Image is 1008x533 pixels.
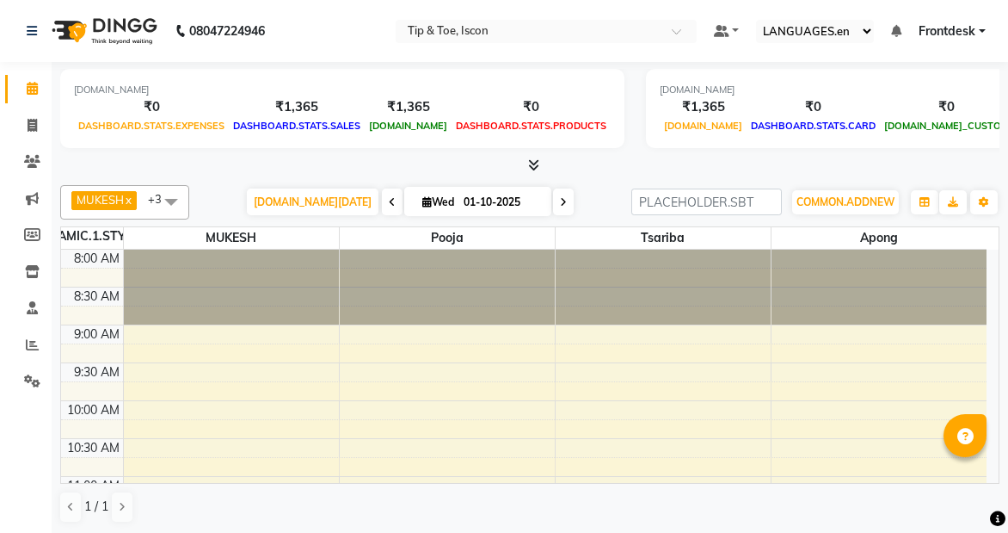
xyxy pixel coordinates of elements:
[458,189,544,215] input: 2025-10-01
[556,227,771,249] span: Tsariba
[61,227,123,245] div: DYNAMIC.1.STYLIST
[365,97,452,117] div: ₹1,365
[77,193,124,207] span: MUKESH
[84,498,108,516] span: 1 / 1
[71,250,123,268] div: 8:00 AM
[229,97,365,117] div: ₹1,365
[64,477,123,495] div: 11:00 AM
[418,195,458,208] span: Wed
[631,189,782,215] input: PLACEHOLDER.SBT
[247,189,378,215] span: [DOMAIN_NAME][DATE]
[365,120,452,132] span: [DOMAIN_NAME]
[124,227,339,249] span: MUKESH
[189,7,265,55] b: 08047224946
[71,363,123,381] div: 9:30 AM
[747,97,880,117] div: ₹0
[919,22,975,40] span: Frontdesk
[74,120,229,132] span: DASHBOARD.STATS.EXPENSES
[452,120,611,132] span: DASHBOARD.STATS.PRODUCTS
[660,120,747,132] span: [DOMAIN_NAME]
[796,195,894,208] span: COMMON.ADDNEW
[124,193,132,207] a: x
[71,325,123,344] div: 9:00 AM
[71,288,123,306] div: 8:30 AM
[74,97,229,117] div: ₹0
[452,97,611,117] div: ₹0
[340,227,555,249] span: Pooja
[64,439,123,457] div: 10:30 AM
[747,120,880,132] span: DASHBOARD.STATS.CARD
[660,97,747,117] div: ₹1,365
[229,120,365,132] span: DASHBOARD.STATS.SALES
[792,190,899,214] button: COMMON.ADDNEW
[148,192,175,206] span: +3
[44,7,162,55] img: logo
[771,227,987,249] span: Apong
[64,401,123,419] div: 10:00 AM
[74,83,611,97] div: [DOMAIN_NAME]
